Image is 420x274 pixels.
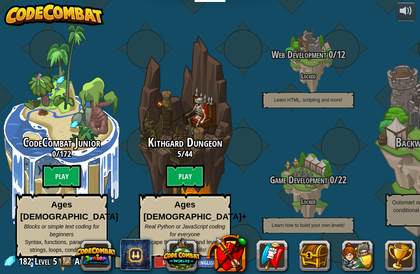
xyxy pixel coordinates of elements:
span: 44 [185,148,192,160]
button: Items [299,240,330,271]
button: Heroes [342,240,373,271]
span: Game Development [270,173,327,186]
span: 5 [53,255,57,267]
button: Adjust volume [396,3,416,21]
span: 0 [327,173,334,186]
span: CodeCombat Junior [23,134,100,151]
strong: Ages [DEMOGRAPHIC_DATA]+ [143,200,247,221]
span: Anonymous [75,255,111,267]
span: 172 [59,148,71,160]
span: 0 [52,148,56,160]
button: CodeCombat Premium [206,233,247,274]
span: Web Development [271,48,326,61]
h3: / [247,175,370,185]
span: 22 [338,173,346,186]
btn: Play [42,165,81,188]
div: Complete previous world to unlock [247,125,370,249]
span: 0 [326,48,333,61]
h4: Locked [247,198,370,205]
span: Learn how to build your own levels! [272,223,345,228]
span: Level [35,255,50,268]
img: CodeCombat - Learn how to code by playing a game [4,3,104,26]
a: Clans [256,240,287,271]
btn: Play [166,165,205,188]
span: Learn HTML, scripting and more! [274,97,342,103]
span: CodeCombat AI HackStack [120,239,151,270]
span: Blocks or simple text coding for beginners [24,223,100,237]
span: 12 [337,48,345,61]
span: 182 [19,255,34,267]
h4: Locked [247,72,370,80]
strong: Ages [DEMOGRAPHIC_DATA] [20,200,118,221]
button: Achievements [385,240,416,271]
div: Complete previous world to unlock [123,25,247,271]
span: Kithgard Dungeon [148,134,222,151]
span: Syntax, functions, parameters, strings, loops, conditionals [25,239,98,253]
button: CodeCombat Worlds on Roblox [163,235,200,273]
span: 5 [177,148,181,160]
h3: / [123,149,247,158]
h3: / [247,49,370,60]
span: Real Python or JavaScript coding for everyone [145,223,225,237]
